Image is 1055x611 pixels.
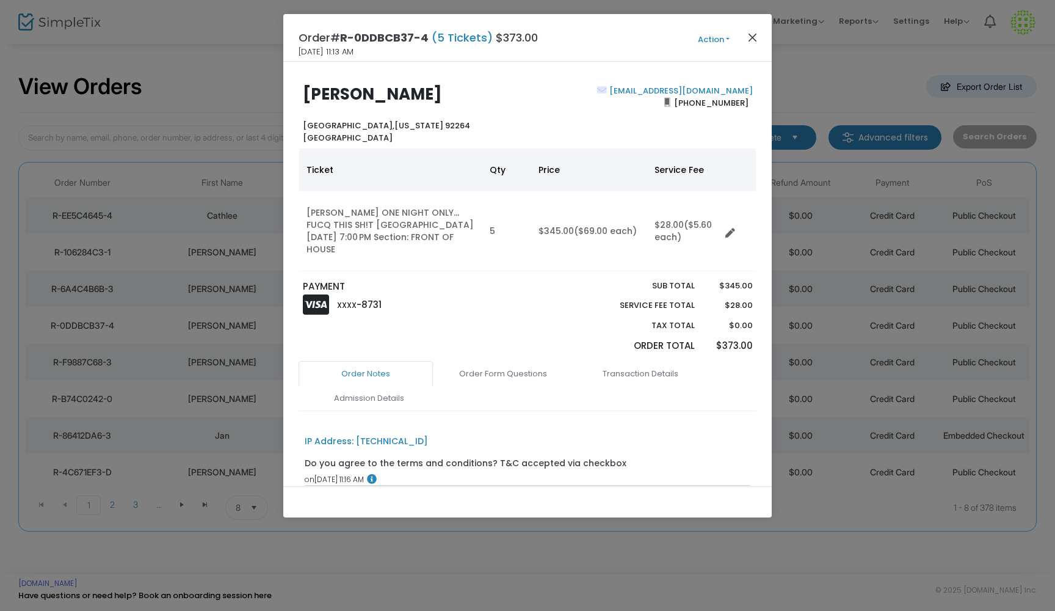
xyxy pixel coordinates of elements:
[305,474,314,485] span: on
[706,339,752,353] p: $373.00
[607,85,753,97] a: [EMAIL_ADDRESS][DOMAIN_NAME]
[303,280,522,294] p: PAYMENT
[482,191,531,271] td: 5
[429,30,496,45] span: (5 Tickets)
[305,435,428,448] div: IP Address: [TECHNICAL_ID]
[706,320,752,332] p: $0.00
[299,29,538,46] h4: Order# $373.00
[706,280,752,292] p: $345.00
[531,191,647,271] td: $345.00
[591,280,695,292] p: Sub total
[303,83,442,105] b: [PERSON_NAME]
[531,148,647,191] th: Price
[303,120,394,131] span: [GEOGRAPHIC_DATA],
[302,386,436,411] a: Admission Details
[574,225,637,237] span: ($69.00 each)
[591,299,695,312] p: Service Fee Total
[670,93,753,112] span: [PHONE_NUMBER]
[573,361,708,387] a: Transaction Details
[647,148,720,191] th: Service Fee
[436,361,570,387] a: Order Form Questions
[654,219,712,243] span: ($5.60 each)
[706,299,752,312] p: $28.00
[677,33,750,46] button: Action
[303,120,470,144] b: [US_STATE] 92264 [GEOGRAPHIC_DATA]
[340,30,429,45] span: R-0DDBCB37-4
[591,320,695,332] p: Tax Total
[745,29,761,45] button: Close
[299,148,756,271] div: Data table
[591,339,695,353] p: Order Total
[305,457,626,470] div: Do you agree to the terms and conditions? T&C accepted via checkbox
[305,474,751,485] div: [DATE] 11:16 AM
[299,46,353,58] span: [DATE] 11:13 AM
[357,298,382,311] span: -8731
[299,191,482,271] td: [PERSON_NAME] ONE NIGHT ONLY... FUCQ THIS SH!T [GEOGRAPHIC_DATA] [DATE] 7:00 PM Section: FRONT OF...
[299,361,433,387] a: Order Notes
[337,300,357,310] span: XXXX
[299,148,482,191] th: Ticket
[647,191,720,271] td: $28.00
[482,148,531,191] th: Qty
